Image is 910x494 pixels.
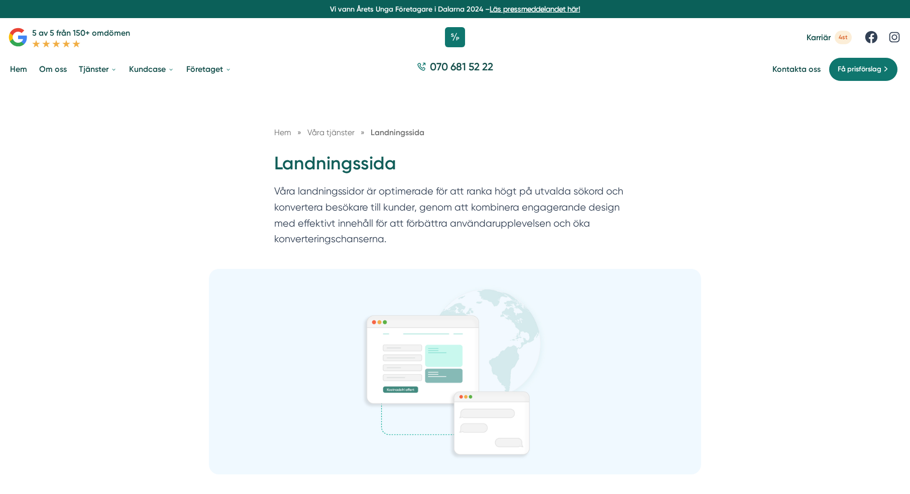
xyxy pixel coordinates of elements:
span: » [297,126,301,139]
a: Kontakta oss [772,64,821,74]
a: Företaget [184,56,234,82]
a: Kundcase [127,56,176,82]
span: » [361,126,365,139]
img: Landningssida, Landningssidor, leads [209,269,701,474]
span: Våra tjänster [307,128,355,137]
a: Våra tjänster [307,128,357,137]
span: 4st [835,31,852,44]
p: Våra landningssidor är optimerade för att ranka högt på utvalda sökord och konvertera besökare ti... [274,183,636,252]
h1: Landningssida [274,151,636,184]
span: Få prisförslag [838,64,881,75]
a: Karriär 4st [807,31,852,44]
span: Karriär [807,33,831,42]
a: Landningssida [371,128,424,137]
p: 5 av 5 från 150+ omdömen [32,27,130,39]
a: Tjänster [77,56,119,82]
p: Vi vann Årets Unga Företagare i Dalarna 2024 – [4,4,906,14]
a: 070 681 52 22 [413,59,497,79]
a: Läs pressmeddelandet här! [490,5,580,13]
a: Om oss [37,56,69,82]
nav: Breadcrumb [274,126,636,139]
a: Hem [8,56,29,82]
a: Få prisförslag [829,57,898,81]
a: Hem [274,128,291,137]
span: 070 681 52 22 [430,59,493,74]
